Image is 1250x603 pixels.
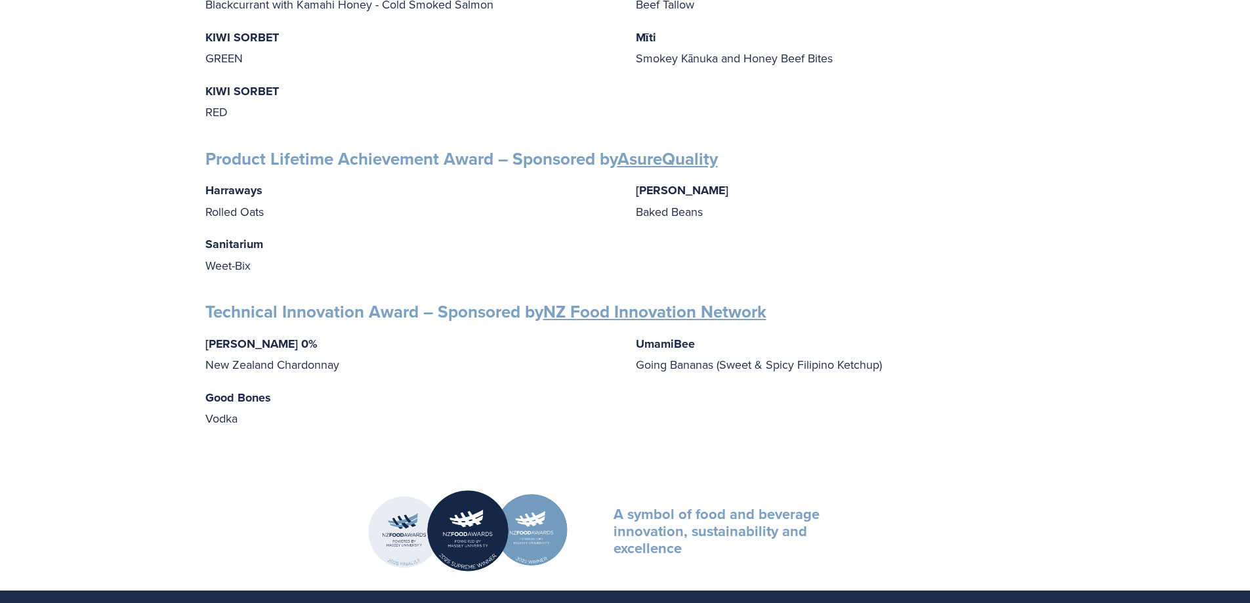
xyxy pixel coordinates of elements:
[636,180,1045,222] p: Baked Beans
[205,234,615,276] p: Weet-Bix
[636,27,1045,69] p: Smokey Kānuka and Honey Beef Bites
[636,182,728,199] strong: [PERSON_NAME]
[617,146,718,171] a: AsureQuality
[205,146,718,171] strong: Product Lifetime Achievement Award – Sponsored by
[614,503,823,559] strong: A symbol of food and beverage innovation, sustainability and excellence
[205,236,263,253] strong: Sanitarium
[205,387,615,429] p: Vodka
[205,180,615,222] p: Rolled Oats
[636,333,1045,375] p: Going Bananas (Sweet & Spicy Filipino Ketchup)
[205,335,318,352] strong: [PERSON_NAME] 0%
[636,335,695,352] strong: UmamiBee
[205,299,766,324] strong: Technical Innovation Award – Sponsored by
[205,333,615,375] p: New Zealand Chardonnay
[205,27,615,69] p: GREEN
[205,81,615,123] p: RED
[636,29,656,46] strong: Mīti
[205,83,279,100] strong: KIWI SORBET
[205,29,279,46] strong: KIWI SORBET
[205,182,262,199] strong: Harraways
[543,299,766,324] a: NZ Food Innovation Network
[205,389,271,406] strong: Good Bones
